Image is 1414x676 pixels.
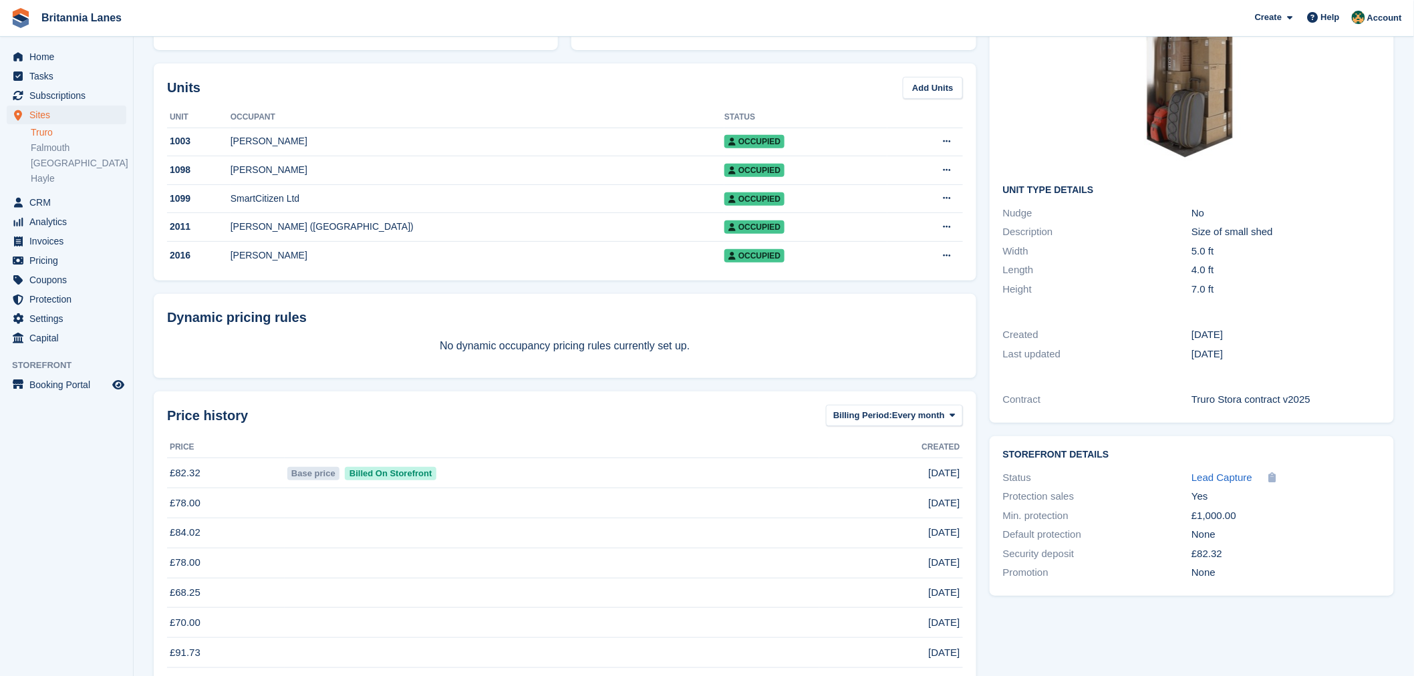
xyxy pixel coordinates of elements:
span: Pricing [29,251,110,270]
td: £78.00 [167,548,285,578]
div: [PERSON_NAME] [231,163,724,177]
div: Description [1003,224,1192,240]
a: Preview store [110,377,126,393]
span: [DATE] [928,615,960,631]
div: 2011 [167,220,231,234]
div: [PERSON_NAME] [231,134,724,148]
span: Settings [29,309,110,328]
div: 1003 [167,134,231,148]
td: £91.73 [167,638,285,668]
div: Length [1003,263,1192,278]
span: [DATE] [928,645,960,661]
a: Falmouth [31,142,126,154]
a: menu [7,251,126,270]
span: Protection [29,290,110,309]
div: [PERSON_NAME] ([GEOGRAPHIC_DATA]) [231,220,724,234]
a: Truro [31,126,126,139]
a: [GEOGRAPHIC_DATA] [31,157,126,170]
a: menu [7,329,126,347]
div: Security deposit [1003,546,1192,562]
span: Subscriptions [29,86,110,105]
span: Created [922,441,960,453]
span: [DATE] [928,555,960,570]
div: None [1191,565,1381,580]
img: stora-icon-8386f47178a22dfd0bd8f6a31ec36ba5ce8667c1dd55bd0f319d3a0aa187defe.svg [11,8,31,28]
a: menu [7,212,126,231]
div: Nudge [1003,206,1192,221]
div: Last updated [1003,347,1192,362]
h2: Storefront Details [1003,450,1381,460]
div: £1,000.00 [1191,508,1381,524]
span: Tasks [29,67,110,86]
a: Lead Capture [1191,470,1252,486]
span: Price history [167,405,248,426]
div: Protection sales [1003,489,1192,504]
span: Home [29,47,110,66]
span: Booking Portal [29,375,110,394]
a: menu [7,193,126,212]
span: CRM [29,193,110,212]
a: Add Units [903,77,962,99]
div: Height [1003,282,1192,297]
div: [DATE] [1191,347,1381,362]
span: Capital [29,329,110,347]
span: Lead Capture [1191,472,1252,483]
div: Min. protection [1003,508,1192,524]
div: [DATE] [1191,327,1381,343]
button: Billing Period: Every month [826,405,963,427]
span: Invoices [29,232,110,250]
div: None [1191,527,1381,542]
span: Base price [287,467,340,480]
span: Every month [892,409,945,422]
a: menu [7,290,126,309]
span: Storefront [12,359,133,372]
a: menu [7,67,126,86]
span: Billing Period: [833,409,892,422]
a: menu [7,47,126,66]
span: Occupied [724,249,785,263]
span: Coupons [29,271,110,289]
td: £70.00 [167,608,285,638]
div: 5.0 ft [1191,244,1381,259]
a: menu [7,86,126,105]
div: Yes [1191,489,1381,504]
a: menu [7,375,126,394]
a: menu [7,232,126,250]
div: SmartCitizen Ltd [231,192,724,206]
th: Price [167,437,285,458]
div: 2016 [167,248,231,263]
a: menu [7,271,126,289]
div: No [1191,206,1381,221]
span: Occupied [724,164,785,177]
div: Width [1003,244,1192,259]
span: Occupied [724,135,785,148]
div: Contract [1003,392,1192,407]
span: Occupied [724,192,785,206]
span: [DATE] [928,496,960,511]
span: Analytics [29,212,110,231]
span: [DATE] [928,525,960,540]
div: Status [1003,470,1192,486]
div: £82.32 [1191,546,1381,562]
span: Occupied [724,220,785,234]
div: 1099 [167,192,231,206]
h2: Units [167,77,200,98]
td: £78.00 [167,488,285,518]
span: Help [1321,11,1340,24]
p: No dynamic occupancy pricing rules currently set up. [167,338,963,354]
div: Created [1003,327,1192,343]
a: menu [7,309,126,328]
div: Dynamic pricing rules [167,307,963,327]
a: Hayle [31,172,126,185]
div: 1098 [167,163,231,177]
div: Promotion [1003,565,1192,580]
td: £68.25 [167,578,285,608]
th: Unit [167,107,231,128]
th: Status [724,107,887,128]
div: Truro Stora contract v2025 [1191,392,1381,407]
div: 4.0 ft [1191,263,1381,278]
th: Occupant [231,107,724,128]
a: Britannia Lanes [36,7,127,29]
div: 7.0 ft [1191,282,1381,297]
span: Sites [29,106,110,124]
